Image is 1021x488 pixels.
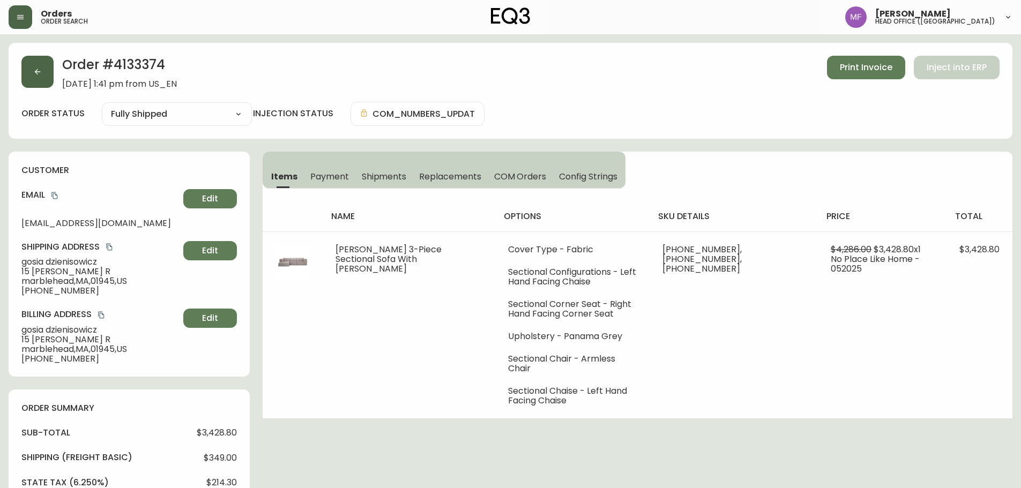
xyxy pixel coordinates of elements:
[827,56,905,79] button: Print Invoice
[875,10,951,18] span: [PERSON_NAME]
[331,211,487,222] h4: name
[197,428,237,438] span: $3,428.80
[959,243,1000,256] span: $3,428.80
[202,193,218,205] span: Edit
[206,478,237,487] span: $214.30
[845,6,867,28] img: 91cf6c4ea787f0dec862db02e33d59b3
[494,171,547,182] span: COM Orders
[840,62,892,73] span: Print Invoice
[336,243,442,275] span: [PERSON_NAME] 3-Piece Sectional Sofa With [PERSON_NAME]
[62,79,177,89] span: [DATE] 1:41 pm from US_EN
[508,299,636,319] li: Sectional Corner Seat - Right Hand Facing Corner Seat
[21,335,179,344] span: 15 [PERSON_NAME] R
[202,312,218,324] span: Edit
[21,241,179,253] h4: Shipping Address
[508,267,636,287] li: Sectional Configurations - Left Hand Facing Chaise
[62,56,177,79] h2: Order # 4133374
[508,245,636,254] li: Cover Type - Fabric
[21,286,179,296] span: [PHONE_NUMBER]
[253,108,333,119] h4: injection status
[21,309,179,320] h4: Billing Address
[504,211,640,222] h4: options
[874,243,921,256] span: $3,428.80 x 1
[21,276,179,286] span: marblehead , MA , 01945 , US
[491,7,531,25] img: logo
[183,241,237,260] button: Edit
[21,452,132,463] h4: Shipping ( Freight Basic )
[41,10,72,18] span: Orders
[419,171,481,182] span: Replacements
[508,354,636,373] li: Sectional Chair - Armless Chair
[183,309,237,328] button: Edit
[21,189,179,201] h4: Email
[41,18,88,25] h5: order search
[104,242,115,252] button: copy
[831,243,871,256] span: $4,286.00
[271,171,297,182] span: Items
[21,354,179,364] span: [PHONE_NUMBER]
[310,171,349,182] span: Payment
[508,386,636,406] li: Sectional Chaise - Left Hand Facing Chaise
[21,427,70,439] h4: sub-total
[831,253,920,275] span: No Place Like Home - 052025
[21,344,179,354] span: marblehead , MA , 01945 , US
[21,219,179,228] span: [EMAIL_ADDRESS][DOMAIN_NAME]
[362,171,407,182] span: Shipments
[662,243,742,275] span: [PHONE_NUMBER], [PHONE_NUMBER], [PHONE_NUMBER]
[658,211,810,222] h4: sku details
[49,190,60,201] button: copy
[21,402,237,414] h4: order summary
[21,257,179,267] span: gosia dzienisowicz
[21,108,85,119] label: order status
[202,245,218,257] span: Edit
[21,267,179,276] span: 15 [PERSON_NAME] R
[875,18,995,25] h5: head office ([GEOGRAPHIC_DATA])
[183,189,237,208] button: Edit
[508,332,636,341] li: Upholstery - Panama Grey
[204,453,237,463] span: $349.00
[955,211,1004,222] h4: total
[275,245,310,279] img: 93983b1d-9fcc-43b2-a121-d38d7f9c9563.jpg
[826,211,938,222] h4: price
[96,310,107,320] button: copy
[21,325,179,335] span: gosia dzienisowicz
[21,164,237,176] h4: customer
[559,171,617,182] span: Config Strings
